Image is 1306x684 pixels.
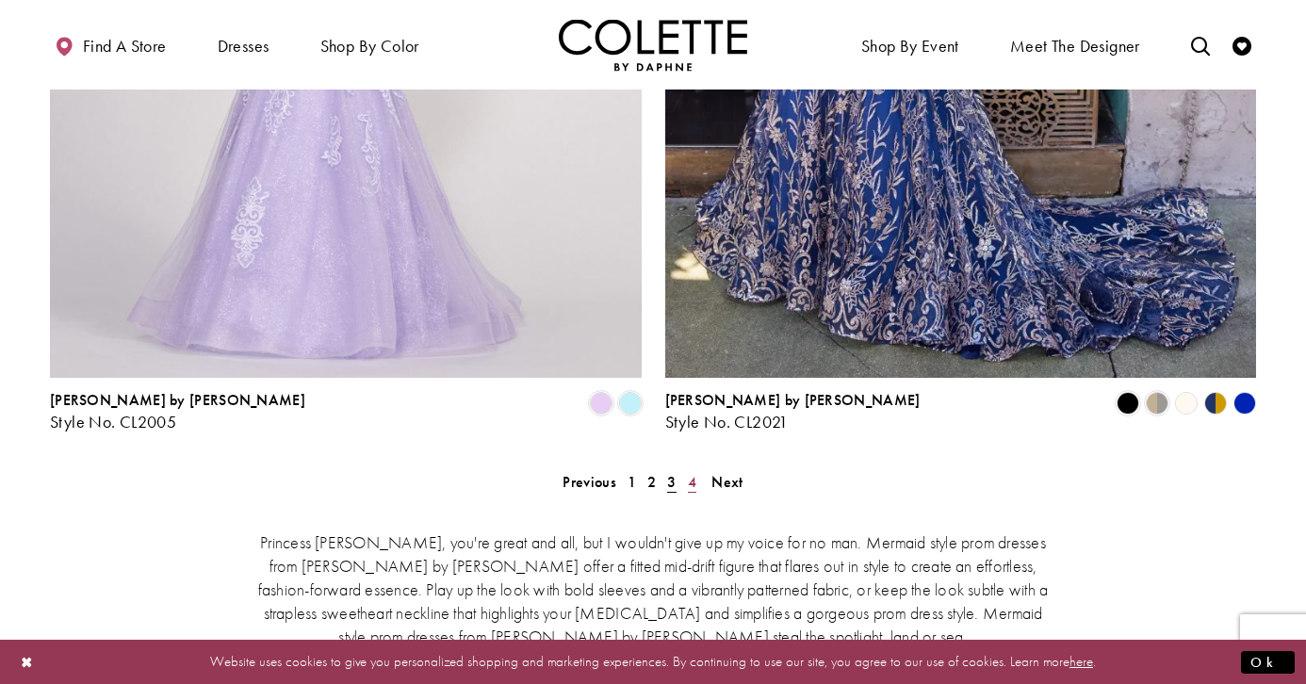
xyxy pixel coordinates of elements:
a: 4 [682,468,702,496]
i: Light Blue [619,392,642,415]
a: 1 [622,468,642,496]
span: 3 [667,472,676,492]
div: Colette by Daphne Style No. CL2021 [665,392,921,432]
p: Website uses cookies to give you personalized shopping and marketing experiences. By continuing t... [136,649,1170,675]
a: 2 [642,468,661,496]
button: Close Dialog [11,645,43,678]
span: 2 [647,472,656,492]
i: Royal Blue [1233,392,1256,415]
span: Current page [661,468,681,496]
span: Find a store [83,37,167,56]
a: Meet the designer [1005,19,1145,71]
span: Shop by color [320,37,419,56]
i: Navy/Gold [1204,392,1227,415]
span: Next [711,472,743,492]
span: Style No. CL2021 [665,411,789,432]
a: here [1069,652,1093,671]
span: Shop By Event [861,37,959,56]
p: Princess [PERSON_NAME], you're great and all, but I wouldn't give up my voice for no man. Mermaid... [253,530,1053,648]
a: Find a store [50,19,171,71]
span: 4 [688,472,696,492]
span: Shop By Event [857,19,964,71]
a: Prev Page [557,468,621,496]
i: Lilac [590,392,612,415]
span: Dresses [218,37,269,56]
i: Black [1117,392,1139,415]
span: Dresses [213,19,274,71]
span: [PERSON_NAME] by [PERSON_NAME] [665,390,921,410]
a: Toggle search [1186,19,1215,71]
i: Gold/Pewter [1146,392,1168,415]
button: Submit Dialog [1241,650,1295,674]
span: Shop by color [316,19,424,71]
span: 1 [628,472,636,492]
a: Check Wishlist [1228,19,1256,71]
a: Visit Home Page [559,19,747,71]
i: Diamond White [1175,392,1198,415]
img: Colette by Daphne [559,19,747,71]
span: Style No. CL2005 [50,411,176,432]
span: [PERSON_NAME] by [PERSON_NAME] [50,390,305,410]
span: Meet the designer [1010,37,1140,56]
div: Colette by Daphne Style No. CL2005 [50,392,305,432]
a: Next Page [706,468,748,496]
span: Previous [563,472,615,492]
